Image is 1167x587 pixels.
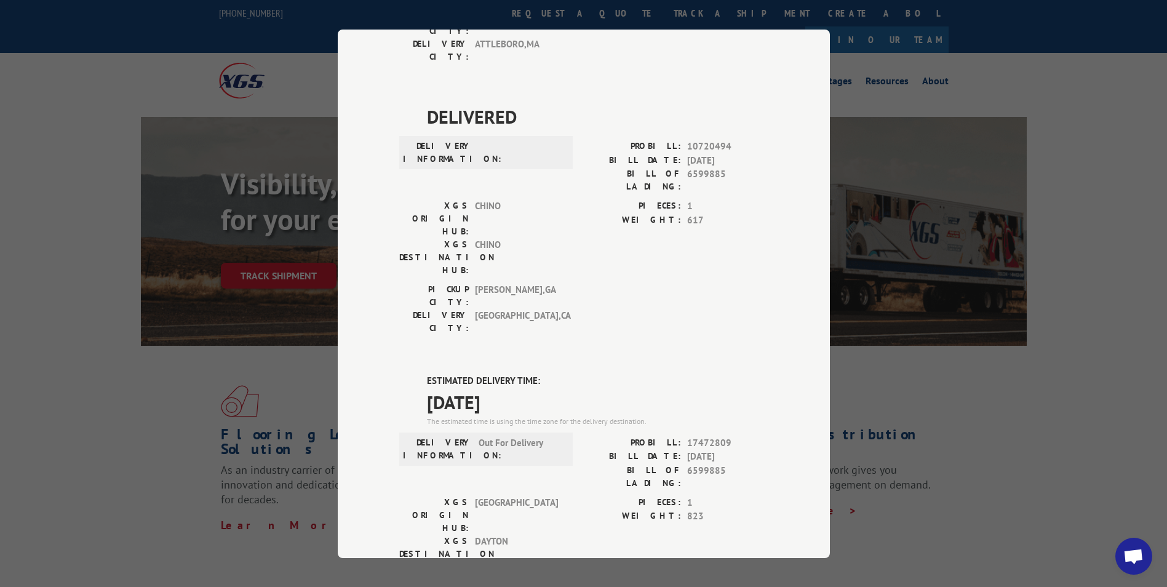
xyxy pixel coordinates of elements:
span: DELIVERED [427,103,768,130]
span: CHINO [475,199,558,238]
label: WEIGHT: [584,509,681,524]
label: BILL DATE: [584,153,681,167]
span: CHINO [475,238,558,277]
label: XGS ORIGIN HUB: [399,495,469,534]
span: 17472809 [687,436,768,450]
label: DELIVERY INFORMATION: [403,140,472,166]
span: 617 [687,213,768,227]
div: The estimated time is using the time zone for the delivery destination. [427,415,768,426]
label: BILL OF LADING: [584,463,681,489]
label: XGS DESTINATION HUB: [399,534,469,573]
span: [PERSON_NAME] , GA [475,283,558,309]
div: Open chat [1115,538,1152,575]
label: DELIVERY CITY: [399,309,469,335]
span: ATTLEBORO , MA [475,38,558,63]
label: BILL DATE: [584,450,681,464]
span: 1 [687,199,768,214]
span: [DATE] [687,153,768,167]
label: DELIVERY CITY: [399,38,469,63]
label: PROBILL: [584,140,681,154]
span: 10720494 [687,140,768,154]
label: DELIVERY INFORMATION: [403,436,472,461]
span: [DATE] [687,450,768,464]
span: [DATE] [427,388,768,415]
label: PICKUP CITY: [399,283,469,309]
span: 1 [687,495,768,509]
span: [GEOGRAPHIC_DATA] , CA [475,309,558,335]
label: BILL OF LADING: [584,167,681,193]
span: 823 [687,509,768,524]
label: ESTIMATED DELIVERY TIME: [427,374,768,388]
span: [GEOGRAPHIC_DATA] [475,495,558,534]
span: 6599885 [687,167,768,193]
label: PIECES: [584,199,681,214]
span: DAYTON [475,534,558,573]
label: XGS DESTINATION HUB: [399,238,469,277]
label: WEIGHT: [584,213,681,227]
label: XGS ORIGIN HUB: [399,199,469,238]
label: PROBILL: [584,436,681,450]
span: Out For Delivery [479,436,562,461]
label: PIECES: [584,495,681,509]
span: 6599885 [687,463,768,489]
